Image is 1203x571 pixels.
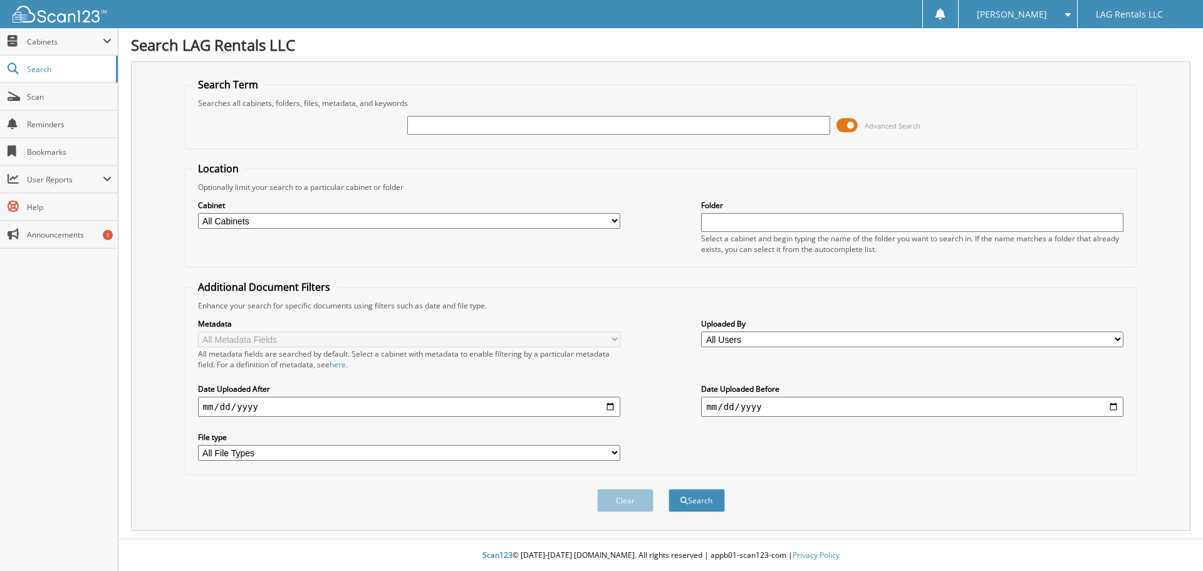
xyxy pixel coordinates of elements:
button: Search [669,489,725,512]
label: Uploaded By [701,318,1123,329]
a: Privacy Policy [793,550,840,560]
span: Help [27,202,112,212]
div: © [DATE]-[DATE] [DOMAIN_NAME]. All rights reserved | appb01-scan123-com | [118,540,1203,571]
label: Metadata [198,318,620,329]
label: Folder [701,200,1123,211]
span: User Reports [27,174,103,185]
span: [PERSON_NAME] [977,11,1047,18]
span: Advanced Search [865,121,920,130]
a: here [330,359,346,370]
legend: Additional Document Filters [192,280,336,294]
img: scan123-logo-white.svg [13,6,107,23]
input: end [701,397,1123,417]
div: Enhance your search for specific documents using filters such as date and file type. [192,300,1130,311]
button: Clear [597,489,654,512]
div: 1 [103,230,113,240]
label: Date Uploaded After [198,384,620,394]
legend: Location [192,162,245,175]
label: Date Uploaded Before [701,384,1123,394]
span: Cabinets [27,36,103,47]
div: All metadata fields are searched by default. Select a cabinet with metadata to enable filtering b... [198,348,620,370]
span: Announcements [27,229,112,240]
div: Select a cabinet and begin typing the name of the folder you want to search in. If the name match... [701,233,1123,254]
h1: Search LAG Rentals LLC [131,34,1190,55]
span: Scan123 [482,550,513,560]
div: Optionally limit your search to a particular cabinet or folder [192,182,1130,192]
label: Cabinet [198,200,620,211]
span: Scan [27,92,112,102]
span: Bookmarks [27,147,112,157]
legend: Search Term [192,78,264,92]
label: File type [198,432,620,443]
span: LAG Rentals LLC [1096,11,1163,18]
span: Reminders [27,119,112,130]
input: start [198,397,620,417]
span: Search [27,64,110,75]
div: Searches all cabinets, folders, files, metadata, and keywords [192,98,1130,108]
